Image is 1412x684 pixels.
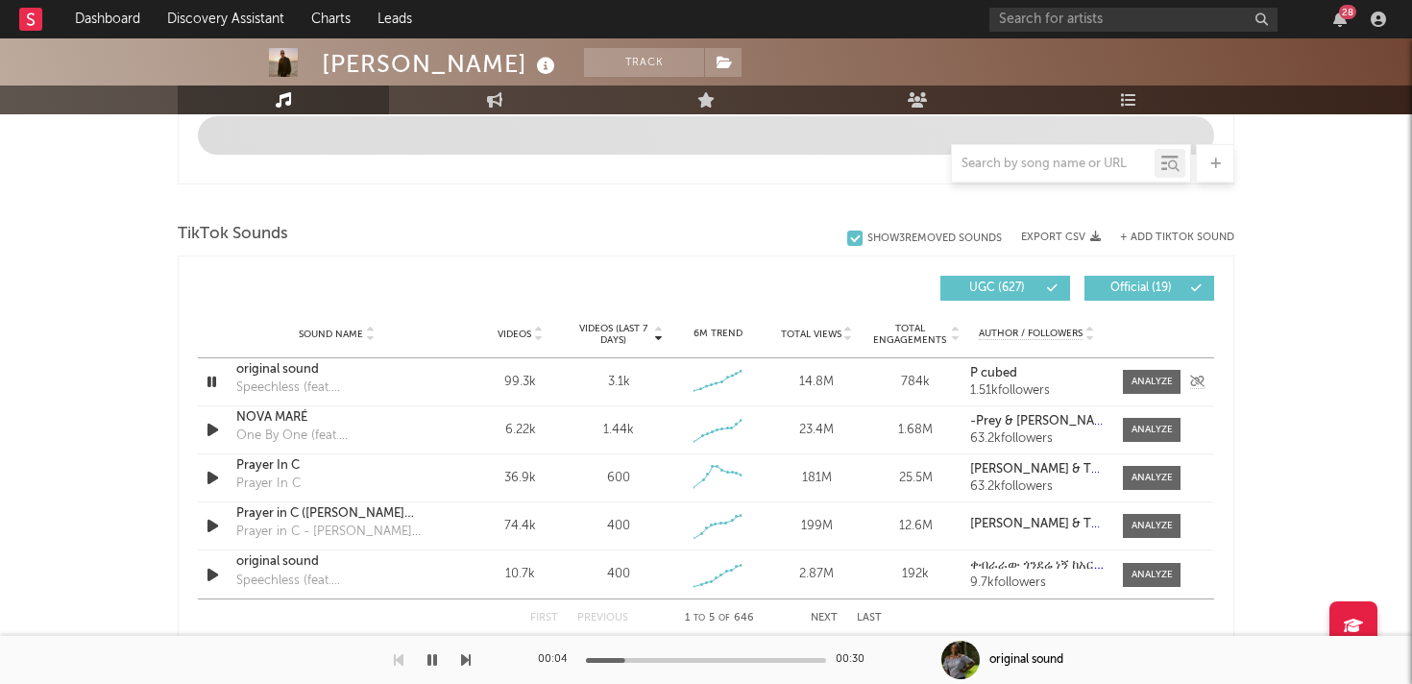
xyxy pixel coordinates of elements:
a: -Prey & [PERSON_NAME] & [PERSON_NAME] [970,415,1104,428]
div: 74.4k [475,517,565,536]
div: 99.3k [475,373,565,392]
div: 3.1k [608,373,630,392]
a: [PERSON_NAME] & The Prick [970,463,1104,476]
span: TikTok Sounds [178,223,288,246]
div: 00:30 [836,648,874,672]
div: One By One (feat. [GEOGRAPHIC_DATA]) [236,427,437,446]
strong: P cubed [970,367,1017,379]
span: to [694,614,705,623]
a: ቀብራራው ጎንደሬ ነኝ ከአርባያ በለሳ !!!!❤❤ [970,559,1104,573]
span: Author / Followers [979,328,1083,340]
div: Show 3 Removed Sounds [867,232,1002,245]
div: 2.87M [772,565,862,584]
strong: ቀብራራው ጎንደሬ ነኝ ከአርባያ በለሳ !!!!❤❤ [970,559,1175,572]
button: Export CSV [1021,232,1101,243]
div: 600 [607,469,630,488]
strong: [PERSON_NAME] & The Prick & [PERSON_NAME] [970,518,1251,530]
button: First [530,613,558,623]
div: 400 [607,517,630,536]
div: 10.7k [475,565,565,584]
strong: -Prey & [PERSON_NAME] & [PERSON_NAME] [970,415,1229,427]
div: 14.8M [772,373,862,392]
input: Search for artists [989,8,1278,32]
div: original sound [989,651,1063,669]
div: 23.4M [772,421,862,440]
button: 28 [1333,12,1347,27]
div: Prayer In C [236,475,301,494]
a: [PERSON_NAME] & The Prick & [PERSON_NAME] [970,518,1104,531]
div: 28 [1339,5,1356,19]
div: 1.44k [603,421,634,440]
div: 400 [607,565,630,584]
input: Search by song name or URL [952,157,1155,172]
div: 36.9k [475,469,565,488]
div: 9.7k followers [970,576,1104,590]
div: 1.51k followers [970,384,1104,398]
div: 6M Trend [673,327,763,341]
button: Previous [577,613,628,623]
button: Next [811,613,838,623]
div: 25.5M [871,469,961,488]
span: Videos (last 7 days) [574,323,652,346]
div: 63.2k followers [970,480,1104,494]
button: Official(19) [1084,276,1214,301]
span: UGC ( 627 ) [953,282,1041,294]
a: original sound [236,360,437,379]
span: Total Views [781,329,841,340]
div: 1 5 646 [667,607,772,630]
div: 6.22k [475,421,565,440]
button: Last [857,613,882,623]
a: original sound [236,552,437,572]
div: 12.6M [871,517,961,536]
div: 784k [871,373,961,392]
div: 63.2k followers [970,432,1104,446]
span: Official ( 19 ) [1097,282,1185,294]
a: Prayer In C [236,456,437,476]
span: Sound Name [299,329,363,340]
button: UGC(627) [940,276,1070,301]
div: 00:04 [538,648,576,672]
strong: [PERSON_NAME] & The Prick [970,463,1137,476]
div: Prayer in C - [PERSON_NAME] Remix [236,523,437,542]
div: 1.68M [871,421,961,440]
a: Prayer in C ([PERSON_NAME] Radio Edit) [236,504,437,524]
a: NOVA MARÉ [236,408,437,427]
button: + Add TikTok Sound [1101,232,1234,243]
div: 192k [871,565,961,584]
span: Total Engagements [871,323,949,346]
button: + Add TikTok Sound [1120,232,1234,243]
div: Speechless (feat. [PERSON_NAME]) - Extended Mix [236,379,437,398]
span: of [718,614,730,623]
span: Videos [498,329,531,340]
div: Speechless (feat. [PERSON_NAME]) - Extended Mix [236,572,437,591]
div: 199M [772,517,862,536]
a: P cubed [970,367,1104,380]
button: Track [584,48,704,77]
div: [PERSON_NAME] [322,48,560,80]
div: 181M [772,469,862,488]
